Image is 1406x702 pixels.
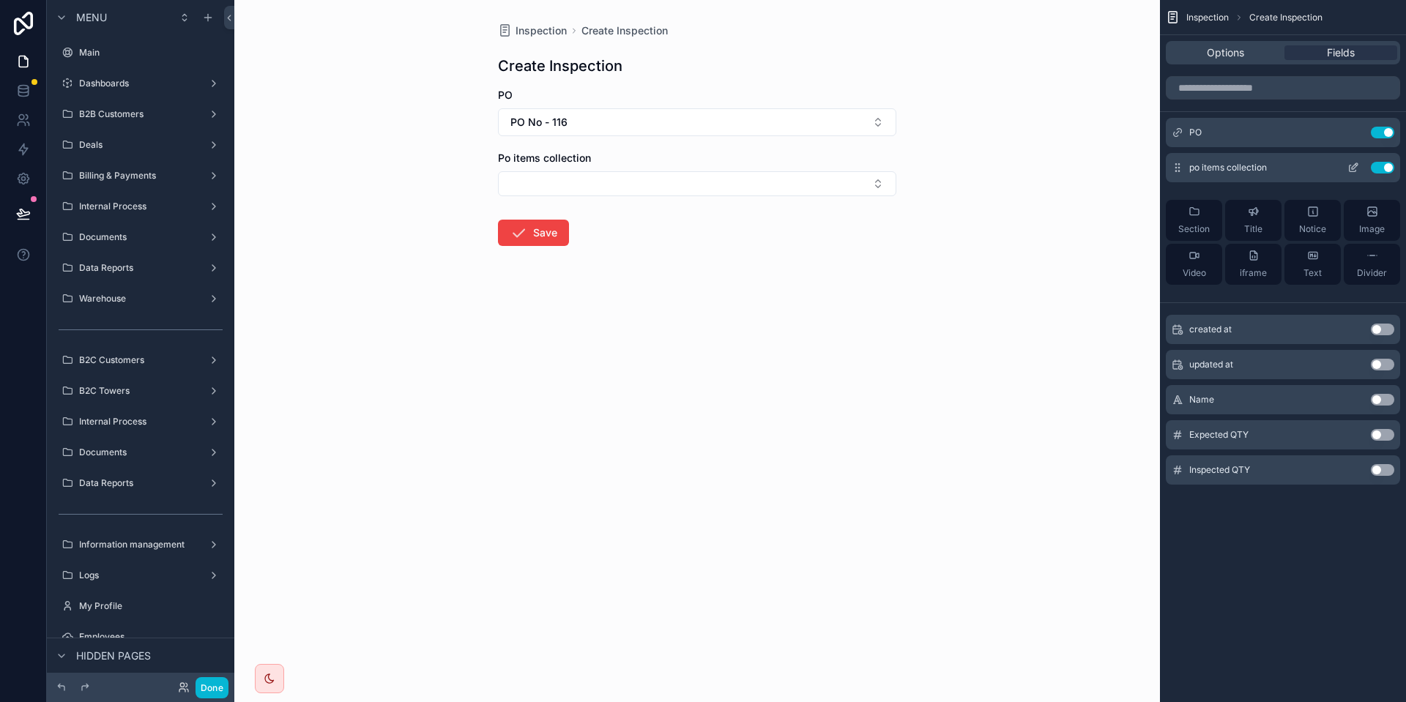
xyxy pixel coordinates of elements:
[76,10,107,25] span: Menu
[1284,200,1341,241] button: Notice
[56,195,226,218] a: Internal Process
[56,441,226,464] a: Documents
[56,41,226,64] a: Main
[1189,429,1249,441] span: Expected QTY
[79,293,202,305] label: Warehouse
[79,385,202,397] label: B2C Towers
[79,570,202,581] label: Logs
[1189,324,1232,335] span: created at
[1357,267,1387,279] span: Divider
[498,152,591,164] span: Po items collection
[498,56,622,76] h1: Create Inspection
[1186,12,1229,23] span: Inspection
[498,108,896,136] button: Select Button
[79,477,202,489] label: Data Reports
[498,23,567,38] a: Inspection
[1225,244,1282,285] button: iframe
[79,354,202,366] label: B2C Customers
[1207,45,1244,60] span: Options
[1244,223,1262,235] span: Title
[1359,223,1385,235] span: Image
[1166,200,1222,241] button: Section
[581,23,668,38] a: Create Inspection
[1189,464,1250,476] span: Inspected QTY
[1178,223,1210,235] span: Section
[56,471,226,495] a: Data Reports
[56,348,226,372] a: B2C Customers
[56,102,226,126] a: B2B Customers
[79,139,202,151] label: Deals
[79,108,202,120] label: B2B Customers
[56,533,226,556] a: Information management
[516,23,567,38] span: Inspection
[1327,45,1355,60] span: Fields
[1299,223,1326,235] span: Notice
[56,594,226,618] a: My Profile
[1240,267,1267,279] span: iframe
[79,539,202,550] label: Information management
[498,89,513,101] span: PO
[79,631,223,643] label: Employees
[56,564,226,587] a: Logs
[1344,200,1400,241] button: Image
[79,231,202,243] label: Documents
[79,262,202,274] label: Data Reports
[79,78,202,89] label: Dashboards
[56,164,226,187] a: Billing & Payments
[1166,244,1222,285] button: Video
[56,625,226,649] a: Employees
[196,677,228,698] button: Done
[510,115,568,130] span: PO No - 116
[56,72,226,95] a: Dashboards
[56,287,226,310] a: Warehouse
[1189,359,1233,370] span: updated at
[1189,394,1214,406] span: Name
[56,225,226,249] a: Documents
[1284,244,1341,285] button: Text
[76,649,151,663] span: Hidden pages
[1189,162,1267,173] span: po items collection
[79,47,223,59] label: Main
[56,379,226,403] a: B2C Towers
[1183,267,1206,279] span: Video
[56,410,226,433] a: Internal Process
[1225,200,1282,241] button: Title
[79,447,202,458] label: Documents
[79,170,202,182] label: Billing & Payments
[56,133,226,157] a: Deals
[1303,267,1322,279] span: Text
[1189,127,1202,138] span: PO
[1249,12,1323,23] span: Create Inspection
[1344,244,1400,285] button: Divider
[79,201,202,212] label: Internal Process
[79,416,202,427] label: Internal Process
[498,171,896,196] button: Select Button
[56,256,226,280] a: Data Reports
[79,600,223,612] label: My Profile
[498,220,569,246] button: Save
